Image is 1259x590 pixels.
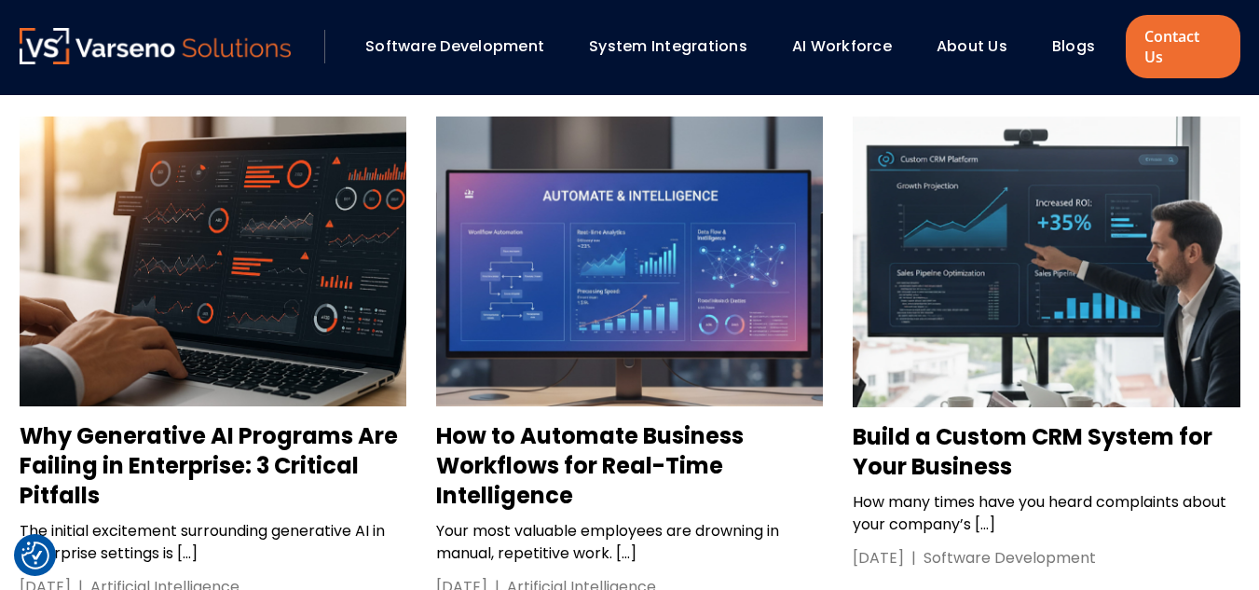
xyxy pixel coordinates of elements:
div: Software Development [356,31,570,62]
p: Your most valuable employees are drowning in manual, repetitive work. […] [436,520,823,565]
a: System Integrations [589,35,747,57]
img: Build a Custom CRM System for Your Business [853,117,1239,407]
div: | [904,547,924,569]
h3: Build a Custom CRM System for Your Business [853,422,1239,482]
a: About Us [937,35,1007,57]
img: Why Generative AI Programs Are Failing in Enterprise: 3 Critical Pitfalls [20,117,406,406]
img: Varseno Solutions – Product Engineering & IT Services [20,28,292,64]
a: Software Development [365,35,544,57]
img: Revisit consent button [21,542,49,569]
div: System Integrations [580,31,773,62]
h3: How to Automate Business Workflows for Real-Time Intelligence [436,421,823,511]
a: Varseno Solutions – Product Engineering & IT Services [20,28,292,65]
p: The initial excitement surrounding generative AI in enterprise settings is […] [20,520,406,565]
div: [DATE] [853,547,904,569]
h3: Why Generative AI Programs Are Failing in Enterprise: 3 Critical Pitfalls [20,421,406,511]
a: AI Workforce [792,35,892,57]
div: Software Development [924,547,1096,569]
div: About Us [927,31,1033,62]
div: AI Workforce [783,31,918,62]
a: Build a Custom CRM System for Your Business Build a Custom CRM System for Your Business How many ... [853,117,1239,569]
div: Blogs [1043,31,1121,62]
a: Blogs [1052,35,1095,57]
a: Contact Us [1126,15,1239,78]
p: How many times have you heard complaints about your company’s […] [853,491,1239,536]
button: Cookie Settings [21,542,49,569]
img: How to Automate Business Workflows for Real-Time Intelligence [436,117,823,406]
